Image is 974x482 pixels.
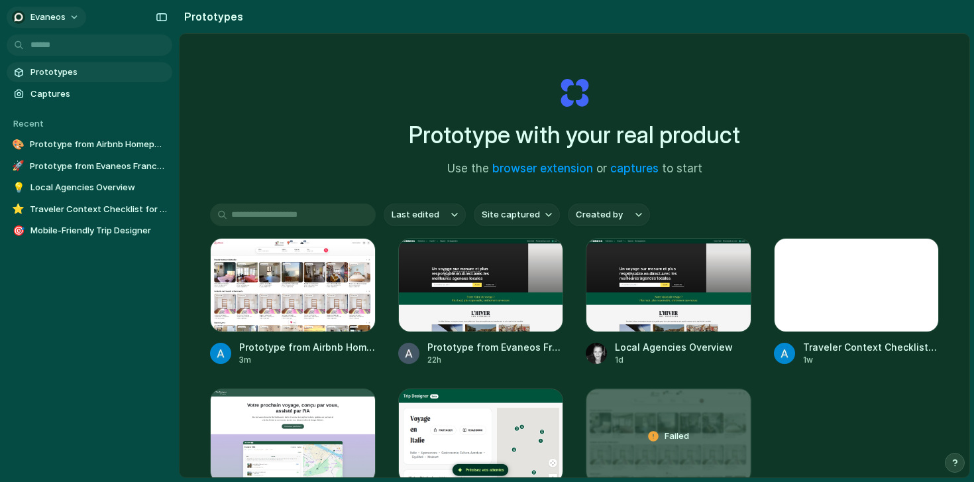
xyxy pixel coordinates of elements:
[610,162,659,175] a: captures
[576,208,623,221] span: Created by
[7,221,172,241] a: 🎯Mobile-Friendly Trip Designer
[427,354,564,366] div: 22h
[384,204,466,226] button: Last edited
[179,9,243,25] h2: Prototypes
[427,340,564,354] span: Prototype from Evaneos France Capture
[568,204,650,226] button: Created by
[12,203,25,216] div: ⭐
[7,84,172,104] a: Captures
[12,160,25,173] div: 🚀
[409,117,740,152] h1: Prototype with your real product
[803,354,940,366] div: 1w
[30,66,167,79] span: Prototypes
[30,88,167,101] span: Captures
[392,208,439,221] span: Last edited
[12,224,25,237] div: 🎯
[7,178,172,198] a: 💡Local Agencies Overview
[774,238,940,366] a: Traveler Context Checklist for Trip PlannerTraveler Context Checklist for Trip Planner1w
[474,204,560,226] button: Site captured
[239,354,376,366] div: 3m
[7,135,172,154] a: 🎨Prototype from Airbnb Homepage
[30,11,66,24] span: Evaneos
[7,7,86,28] button: Evaneos
[803,340,940,354] span: Traveler Context Checklist for Trip Planner
[615,340,751,354] span: Local Agencies Overview
[586,238,751,366] a: Local Agencies OverviewLocal Agencies Overview1d
[30,181,167,194] span: Local Agencies Overview
[7,200,172,219] a: ⭐Traveler Context Checklist for Trip Planner
[398,238,564,366] a: Prototype from Evaneos France CapturePrototype from Evaneos France Capture22h
[492,162,593,175] a: browser extension
[482,208,540,221] span: Site captured
[30,203,167,216] span: Traveler Context Checklist for Trip Planner
[30,224,167,237] span: Mobile-Friendly Trip Designer
[13,118,44,129] span: Recent
[615,354,751,366] div: 1d
[30,160,167,173] span: Prototype from Evaneos France Capture
[7,156,172,176] a: 🚀Prototype from Evaneos France Capture
[30,138,167,151] span: Prototype from Airbnb Homepage
[239,340,376,354] span: Prototype from Airbnb Homepage
[447,160,702,178] span: Use the or to start
[12,138,25,151] div: 🎨
[210,238,376,366] a: Prototype from Airbnb HomepagePrototype from Airbnb Homepage3m
[12,181,25,194] div: 💡
[7,62,172,82] a: Prototypes
[665,430,689,443] span: Failed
